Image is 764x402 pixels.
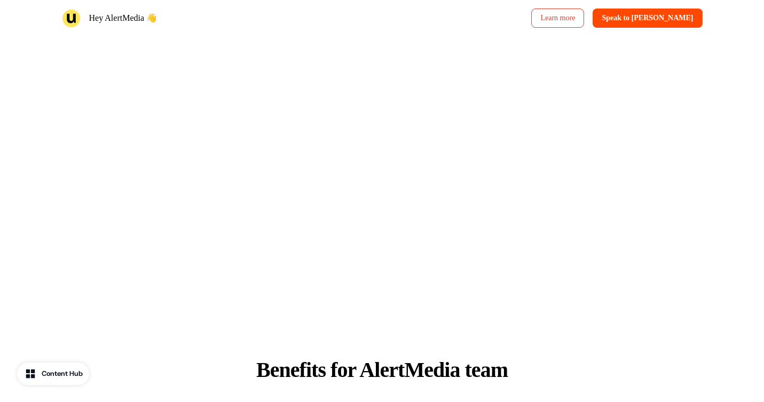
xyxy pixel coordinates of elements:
[230,354,535,386] p: Benefits for AlertMedia team
[593,9,702,28] a: Speak to [PERSON_NAME]
[531,9,584,28] a: Learn more
[17,363,89,385] button: Content Hub
[42,368,83,379] div: Content Hub
[89,12,157,25] p: Hey AlertMedia 👋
